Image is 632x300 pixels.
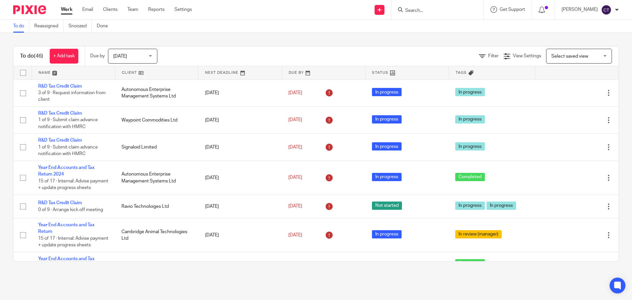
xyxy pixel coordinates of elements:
td: [DATE] [198,106,282,133]
span: [DATE] [288,233,302,237]
p: Due by [90,53,105,59]
a: Work [61,6,72,13]
span: View Settings [513,54,541,58]
span: In progress [372,230,402,238]
td: [DATE] [198,134,282,161]
a: R&D Tax Credit Claim [38,138,82,143]
span: Not started [372,202,402,210]
td: Signaloid Limited [115,134,198,161]
span: 0 of 9 · Arrange kick off meeting [38,207,103,212]
span: Filter [488,54,499,58]
span: In progress [372,115,402,123]
td: [DATE] [198,252,282,286]
a: Year End Accounts and Tax Return [38,257,94,268]
a: Year End Accounts and Tax Return [38,223,94,234]
a: To do [13,20,29,33]
a: Snoozed [68,20,92,33]
td: [DATE] [198,218,282,252]
span: 3 of 9 · Request information from client [38,91,106,102]
span: In progress [455,115,485,123]
span: Completed [455,173,485,181]
a: Done [97,20,113,33]
span: In progress [372,88,402,96]
span: In progress [455,88,485,96]
span: (46) [34,53,43,59]
td: Ravio Technoloiges Ltd [115,195,198,218]
img: svg%3E [601,5,612,15]
span: Completed [455,259,485,267]
a: R&D Tax Credit Claim [38,201,82,205]
a: R&D Tax Credit Claim [38,111,82,116]
td: [DATE] [198,161,282,195]
td: [DATE] [198,79,282,106]
span: In progress [372,142,402,150]
td: [DATE] [198,195,282,218]
td: Waypoint Commodities Ltd [115,252,198,286]
span: In progress [455,142,485,150]
p: [PERSON_NAME] [562,6,598,13]
span: [DATE] [113,54,127,59]
span: 1 of 9 · Submit claim advance notification with HMRC [38,118,98,129]
a: Reassigned [34,20,64,33]
a: R&D Tax Credit Claim [38,84,82,89]
span: In progress [455,202,485,210]
a: Settings [174,6,192,13]
a: Email [82,6,93,13]
span: [DATE] [288,118,302,123]
span: 1 of 9 · Submit claim advance notification with HMRC [38,145,98,156]
td: Autonomous Enterprise Management Systems Ltd [115,79,198,106]
input: Search [405,8,464,14]
a: Team [127,6,138,13]
span: Tags [456,71,467,74]
span: [DATE] [288,204,302,209]
span: Get Support [500,7,525,12]
a: Reports [148,6,165,13]
td: Autonomous Enterprise Management Systems Ltd [115,161,198,195]
a: Clients [103,6,118,13]
img: Pixie [13,5,46,14]
td: Cambridge Animal Technologies Ltd [115,218,198,252]
a: + Add task [50,49,78,64]
span: In progress [372,173,402,181]
span: In progress [487,202,516,210]
span: Select saved view [551,54,588,59]
a: Year End Accounts and Tax Return 2024 [38,165,94,177]
span: [DATE] [288,145,302,150]
span: 15 of 17 · Internal: Advise payment + update progress sheets [38,236,108,248]
span: [DATE] [288,91,302,95]
span: [DATE] [288,176,302,180]
span: In review (manager) [455,230,502,238]
span: 15 of 17 · Internal: Advise payment + update progress sheets [38,179,108,190]
h1: To do [20,53,43,60]
td: Waypoint Commodities Ltd [115,106,198,133]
